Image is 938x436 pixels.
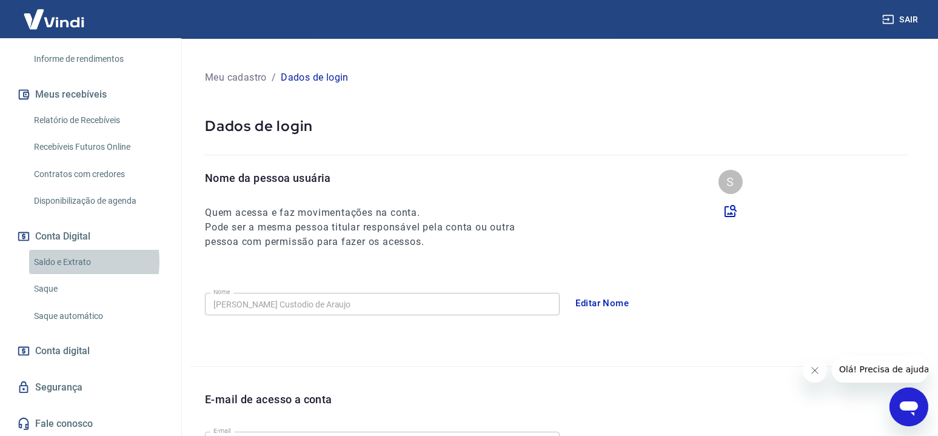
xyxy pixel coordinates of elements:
a: Informe de rendimentos [29,47,167,72]
button: Meus recebíveis [15,81,167,108]
h6: Quem acessa e faz movimentações na conta. [205,206,537,220]
a: Segurança [15,374,167,401]
div: S [719,170,743,194]
p: Meu cadastro [205,70,267,85]
a: Saque automático [29,304,167,329]
p: Nome da pessoa usuária [205,170,537,186]
p: Dados de login [205,116,909,135]
p: E-mail de acesso a conta [205,391,332,407]
p: Dados de login [281,70,349,85]
span: Conta digital [35,343,90,360]
iframe: Botão para abrir a janela de mensagens [889,387,928,426]
img: Vindi [15,1,93,38]
iframe: Fechar mensagem [803,358,827,383]
a: Contratos com credores [29,162,167,187]
span: Olá! Precisa de ajuda? [7,8,102,18]
a: Recebíveis Futuros Online [29,135,167,159]
button: Editar Nome [569,290,636,316]
iframe: Mensagem da empresa [832,356,928,383]
a: Relatório de Recebíveis [29,108,167,133]
a: Saldo e Extrato [29,250,167,275]
h6: Pode ser a mesma pessoa titular responsável pela conta ou outra pessoa com permissão para fazer o... [205,220,537,249]
a: Conta digital [15,338,167,364]
a: Disponibilização de agenda [29,189,167,213]
label: E-mail [213,426,230,435]
button: Sair [880,8,923,31]
label: Nome [213,287,230,297]
p: / [272,70,276,85]
button: Conta Digital [15,223,167,250]
a: Saque [29,277,167,301]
